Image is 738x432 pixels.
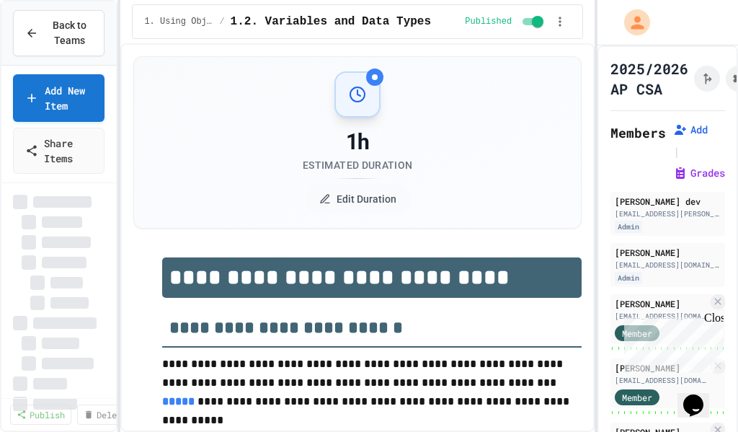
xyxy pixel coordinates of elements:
div: [PERSON_NAME] [615,361,708,374]
h2: Members [610,123,666,143]
div: My Account [609,6,654,39]
span: / [219,16,224,27]
h1: 2025/2026 AP CSA [610,58,688,99]
span: Member [622,391,652,404]
span: Back to Teams [47,18,92,48]
a: Add New Item [13,74,105,122]
span: 1. Using Objects and Methods [144,16,213,27]
div: Admin [615,221,642,233]
button: Edit Duration [305,185,411,213]
iframe: chat widget [677,374,724,418]
div: Chat with us now!Close [6,6,99,92]
div: [EMAIL_ADDRESS][DOMAIN_NAME] [615,260,721,270]
div: [PERSON_NAME] dev [615,195,721,208]
button: Back to Teams [13,10,105,56]
div: [EMAIL_ADDRESS][PERSON_NAME][DOMAIN_NAME] [615,208,721,219]
span: | [673,143,680,160]
button: Grades [673,166,725,180]
div: [EMAIL_ADDRESS][DOMAIN_NAME] [615,375,708,386]
div: [EMAIL_ADDRESS][DOMAIN_NAME] [615,311,708,322]
div: [PERSON_NAME] [615,297,708,310]
div: 1h [303,129,412,155]
div: Admin [615,272,642,284]
button: Add [673,123,708,137]
a: Delete [77,405,133,425]
div: Content is published and visible to students [465,13,546,30]
div: [PERSON_NAME] [615,246,721,259]
a: Share Items [13,128,105,174]
button: Click to see fork details [694,66,720,92]
span: 1.2. Variables and Data Types [231,13,431,30]
a: Publish [10,405,71,425]
div: Estimated Duration [303,158,412,172]
iframe: chat widget [618,312,724,373]
span: Published [465,16,512,27]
